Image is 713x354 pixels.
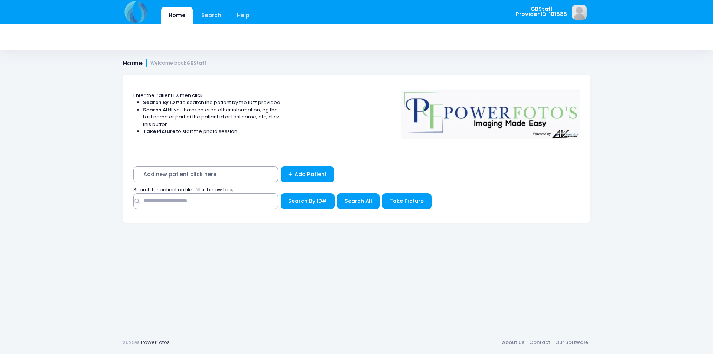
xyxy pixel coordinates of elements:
[516,6,567,17] span: GBStaff Provider ID: 101885
[398,84,583,139] img: Logo
[499,336,527,349] a: About Us
[527,336,553,349] a: Contact
[281,193,335,209] button: Search By ID#
[143,106,282,128] li: If you have entered other information, eg the Last name or part of the patient id or Last name, e...
[194,7,228,24] a: Search
[161,7,193,24] a: Home
[123,59,206,67] h1: Home
[123,339,139,346] span: 2025©
[186,60,206,66] strong: GBStaff
[143,99,181,106] strong: Search By ID#:
[141,339,170,346] a: PowerFotos
[150,61,206,66] small: Welcome back
[143,106,170,113] strong: Search All:
[281,166,335,182] a: Add Patient
[133,92,203,99] span: Enter the Patient ID, then click
[390,197,424,205] span: Take Picture
[143,128,282,135] li: to start the photo session.
[133,186,233,193] span: Search for patient on file : fill in below box;
[553,336,590,349] a: Our Software
[382,193,432,209] button: Take Picture
[345,197,372,205] span: Search All
[230,7,257,24] a: Help
[143,99,282,106] li: to search the patient by the ID# provided.
[572,5,587,20] img: image
[288,197,327,205] span: Search By ID#
[337,193,380,209] button: Search All
[143,128,176,135] strong: Take Picture:
[133,166,278,182] span: Add new patient click here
